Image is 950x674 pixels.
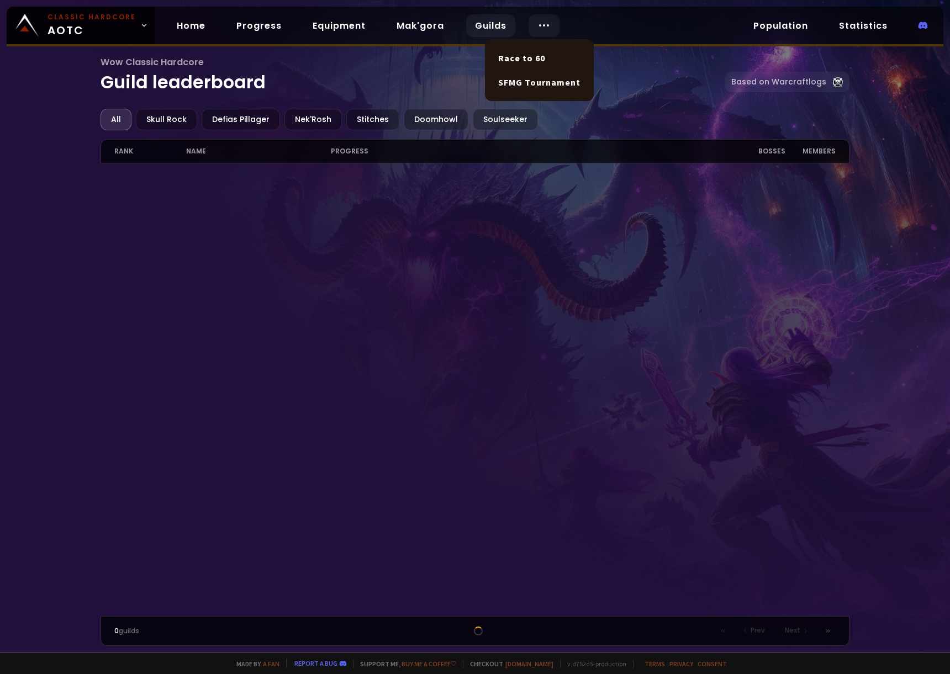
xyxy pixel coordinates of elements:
span: Support me, [353,660,456,668]
a: SFMG Tournament [492,70,587,94]
div: Stitches [346,109,399,130]
img: Warcraftlog [833,77,843,87]
span: Next [785,625,800,635]
span: Made by [230,660,279,668]
a: [DOMAIN_NAME] [505,660,553,668]
span: 0 [114,626,119,635]
span: Wow Classic Hardcore [101,55,725,69]
a: a fan [263,660,279,668]
span: Checkout [463,660,553,668]
h1: Guild leaderboard [101,55,725,95]
a: Consent [698,660,727,668]
div: All [101,109,131,130]
a: Race to 60 [492,46,587,70]
div: Defias Pillager [202,109,280,130]
a: Population [745,14,817,37]
a: Based on Warcraftlogs [725,72,849,92]
div: Soulseeker [473,109,538,130]
a: Buy me a coffee [402,660,456,668]
a: Mak'gora [388,14,453,37]
a: Terms [645,660,665,668]
span: AOTC [47,12,136,39]
div: name [186,140,330,163]
small: Classic Hardcore [47,12,136,22]
a: Classic HardcoreAOTC [7,7,155,44]
div: rank [114,140,187,163]
div: members [785,140,836,163]
span: Prev [751,625,765,635]
div: progress [331,140,728,163]
div: Nek'Rosh [284,109,342,130]
a: Home [168,14,214,37]
a: Privacy [669,660,693,668]
div: guilds [114,626,295,636]
div: Bosses [727,140,785,163]
a: Progress [228,14,291,37]
a: Report a bug [294,659,337,667]
a: Statistics [830,14,896,37]
a: Guilds [466,14,515,37]
span: v. d752d5 - production [560,660,626,668]
a: Equipment [304,14,374,37]
div: Skull Rock [136,109,197,130]
div: Doomhowl [404,109,468,130]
